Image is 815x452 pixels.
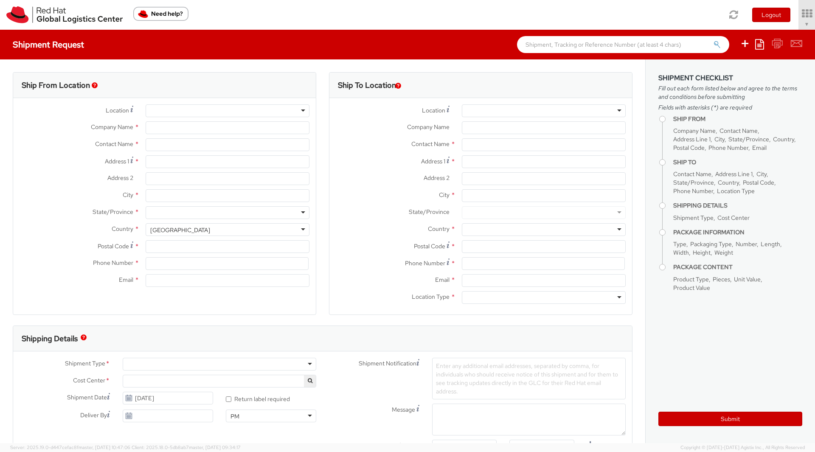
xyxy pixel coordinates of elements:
span: Packaging Type [690,240,732,248]
h3: Shipment Checklist [658,74,802,82]
span: Address 2 [107,174,133,182]
span: Product Value [673,284,710,292]
span: Contact Name [95,140,133,148]
span: Postal Code [414,242,445,250]
span: Country [428,225,450,233]
span: Country [718,179,739,186]
div: PM [230,412,239,421]
span: Message [392,406,415,413]
span: State/Province [673,179,714,186]
span: State/Province [93,208,133,216]
span: Shipment Date [67,393,107,402]
h4: Package Information [673,229,802,236]
span: Location Type [717,187,755,195]
span: Phone Number [708,144,748,152]
span: Email [119,276,133,284]
span: Location [106,107,129,114]
button: Submit [658,412,802,426]
span: master, [DATE] 10:47:06 [79,444,130,450]
span: Country [773,135,794,143]
span: Location [422,107,445,114]
span: Number [736,240,757,248]
span: Height [693,249,711,256]
span: Company Name [673,127,716,135]
span: Postal Code [98,242,129,250]
h4: Package Content [673,264,802,270]
span: Company Name [91,123,133,131]
span: Cost Center [717,214,750,222]
span: Weight [714,249,733,256]
button: Logout [752,8,790,22]
h4: Shipping Details [673,202,802,209]
span: Length [761,240,780,248]
input: Return label required [226,396,231,402]
span: City [123,191,133,199]
span: Reference [391,441,419,449]
span: ▼ [804,21,809,28]
span: Shipment Type [673,214,714,222]
span: Phone Number [673,187,713,195]
span: Type [673,240,686,248]
span: Postal Code [673,144,705,152]
span: Cost Center [73,376,105,386]
span: Contact Name [673,170,711,178]
span: City [756,170,767,178]
div: [GEOGRAPHIC_DATA] [150,226,210,234]
span: Postal Code [743,179,774,186]
h3: Shipping Details [22,334,78,343]
span: Copyright © [DATE]-[DATE] Agistix Inc., All Rights Reserved [680,444,805,451]
span: Shipment Type [65,359,105,369]
span: Address 2 [424,174,450,182]
span: Email [435,276,450,284]
button: Need help? [133,7,188,21]
input: Shipment, Tracking or Reference Number (at least 4 chars) [517,36,729,53]
span: Fields with asterisks (*) are required [658,103,802,112]
span: master, [DATE] 09:34:17 [189,444,241,450]
span: Enter any additional email addresses, separated by comma, for individuals who should receive noti... [436,362,618,395]
h4: Ship To [673,159,802,166]
span: Company Name [407,123,450,131]
h4: Ship From [673,116,802,122]
span: Country [112,225,133,233]
span: Pieces [713,275,730,283]
span: Shipment Notification [359,359,416,368]
span: Fill out each form listed below and agree to the terms and conditions before submitting [658,84,802,101]
h3: Ship To Location [338,81,396,90]
img: rh-logistics-00dfa346123c4ec078e1.svg [6,6,123,23]
span: Width [673,249,689,256]
span: Address 1 [105,157,129,165]
span: Email [752,144,767,152]
span: Product Type [673,275,709,283]
span: Address Line 1 [715,170,753,178]
span: City [714,135,725,143]
h3: Ship From Location [22,81,90,90]
span: Client: 2025.18.0-5db8ab7 [132,444,241,450]
span: Contact Name [719,127,758,135]
span: Server: 2025.19.0-d447cefac8f [10,444,130,450]
span: Address 1 [421,157,445,165]
span: Contact Name [411,140,450,148]
span: Unit Value [734,275,761,283]
span: State/Province [728,135,769,143]
h4: Shipment Request [13,40,84,49]
span: Deliver By [80,411,107,420]
span: Phone Number [405,259,445,267]
span: City [439,191,450,199]
span: Location Type [412,293,450,300]
span: Phone Number [93,259,133,267]
span: State/Province [409,208,450,216]
span: Address Line 1 [673,135,711,143]
label: Return label required [226,393,291,403]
